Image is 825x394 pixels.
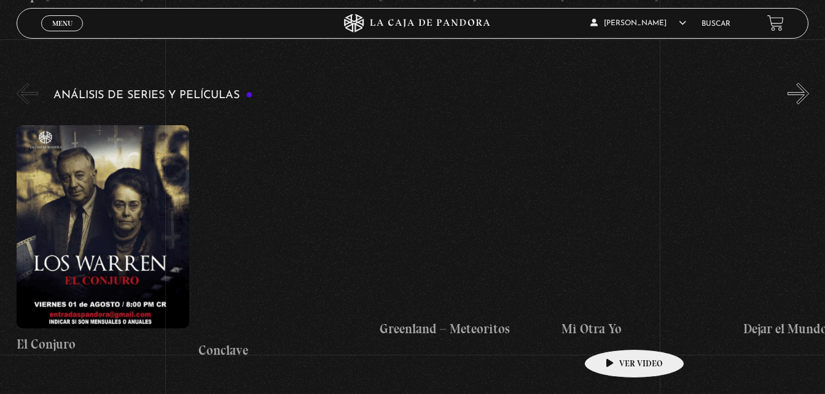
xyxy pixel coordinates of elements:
a: View your shopping cart [767,15,784,31]
h4: El Conjuro [17,334,189,354]
button: Previous [17,83,38,104]
h4: Conclave [198,341,371,360]
a: Buscar [702,20,730,28]
span: Cerrar [48,30,77,39]
a: Conclave [198,114,371,365]
span: Menu [52,20,72,27]
button: Next [788,83,809,104]
h4: Greenland – Meteoritos [380,319,552,339]
span: [PERSON_NAME] [590,20,686,27]
a: Greenland – Meteoritos [380,114,552,365]
a: Mi Otra Yo [561,114,734,365]
a: El Conjuro [17,114,189,365]
h3: Análisis de series y películas [53,90,253,101]
h4: Mi Otra Yo [561,319,734,339]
